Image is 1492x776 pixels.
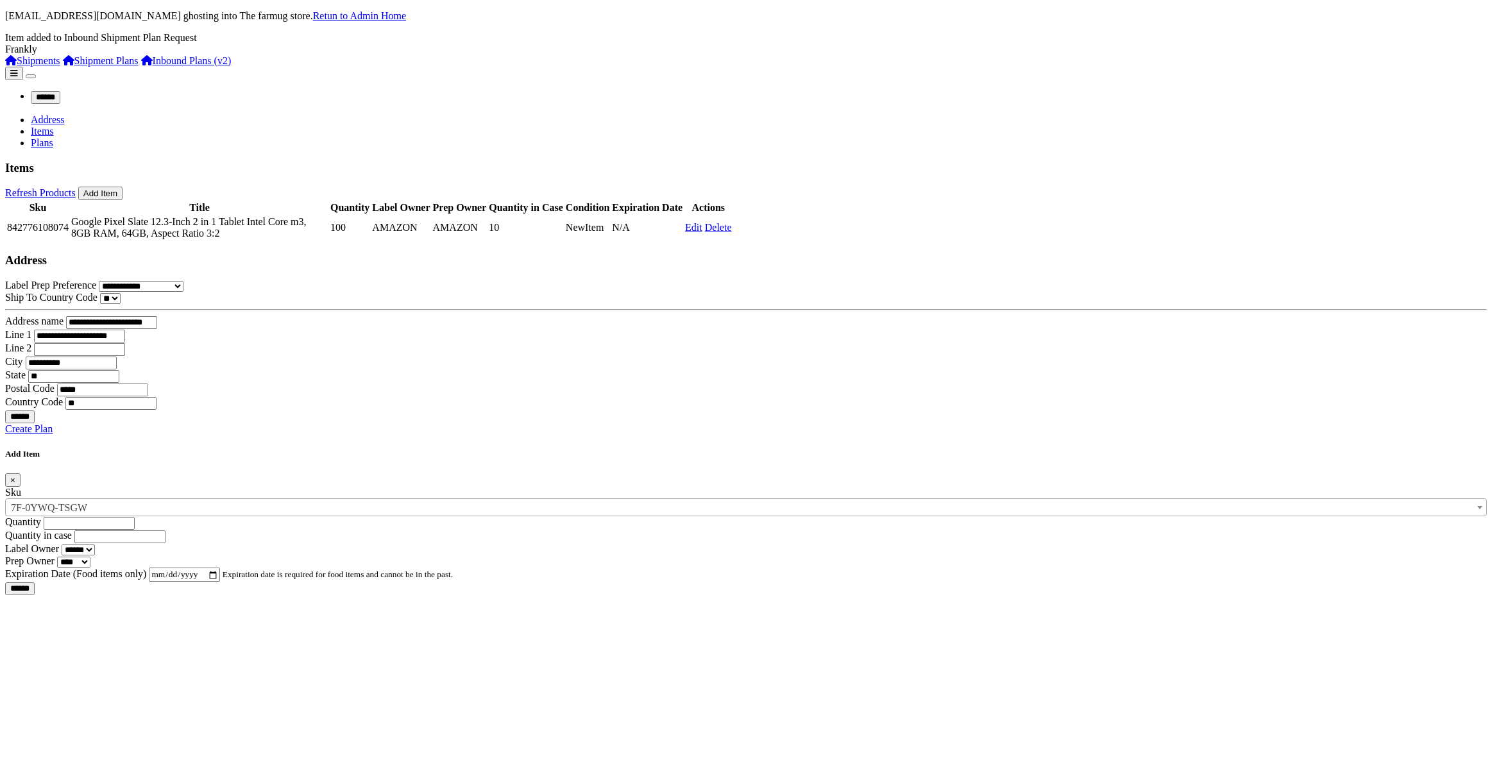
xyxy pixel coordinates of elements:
a: Refresh Products [5,187,76,198]
a: Address [31,114,64,125]
label: City [5,356,23,367]
h3: Items [5,161,1487,175]
label: Label Owner [5,543,59,554]
td: AMAZON [432,215,487,240]
th: Expiration Date [611,201,683,214]
label: Line 2 [5,342,31,353]
label: State [5,369,26,380]
label: Country Code [5,396,63,407]
div: Frankly [5,44,1487,55]
h3: Address [5,253,1487,267]
a: Shipments [5,55,60,66]
label: Ship To Country Code [5,292,97,303]
a: Retun to Admin Home [313,10,406,21]
a: Items [31,126,54,137]
th: Prep Owner [432,201,487,214]
td: N/A [611,215,683,240]
label: Expiration Date (Food items only) [5,568,146,579]
p: [EMAIL_ADDRESS][DOMAIN_NAME] ghosting into The farmug store. [5,10,1487,22]
th: Actions [684,201,732,214]
label: Label Prep Preference [5,280,96,291]
th: Condition [565,201,610,214]
label: Quantity [5,516,41,527]
a: Shipment Plans [63,55,139,66]
label: Sku [5,487,21,498]
th: Quantity [330,201,370,214]
th: Sku [6,201,69,214]
span: × [10,475,15,485]
button: Close [5,473,21,487]
a: Plans [31,137,53,148]
a: Create Plan [5,423,53,434]
div: Item added to Inbound Shipment Plan Request [5,32,1487,44]
td: NewItem [565,215,610,240]
label: Prep Owner [5,555,55,566]
td: AMAZON [371,215,430,240]
small: Expiration date is required for food items and cannot be in the past. [223,569,453,579]
td: 842776108074 [6,215,69,240]
a: Inbound Plans (v2) [141,55,232,66]
button: Toggle navigation [26,74,36,78]
label: Quantity in case [5,530,72,541]
th: Label Owner [371,201,430,214]
td: Google Pixel Slate 12.3-Inch 2 in 1 Tablet Intel Core m3, 8GB RAM, 64GB, Aspect Ratio 3:2 [71,215,328,240]
label: Postal Code [5,383,55,394]
td: 100 [330,215,370,240]
th: Title [71,201,328,214]
th: Quantity in Case [488,201,564,214]
a: Edit [685,222,702,233]
span: Pro Sanitize Hand Sanitizer, 8 oz Bottles, 1 Carton, 12 bottles each Carton [5,498,1487,516]
label: Line 1 [5,329,31,340]
td: 10 [488,215,564,240]
label: Address name [5,316,64,326]
span: Pro Sanitize Hand Sanitizer, 8 oz Bottles, 1 Carton, 12 bottles each Carton [6,499,1486,517]
a: Delete [705,222,732,233]
h5: Add Item [5,449,1487,459]
button: Add Item [78,187,123,200]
